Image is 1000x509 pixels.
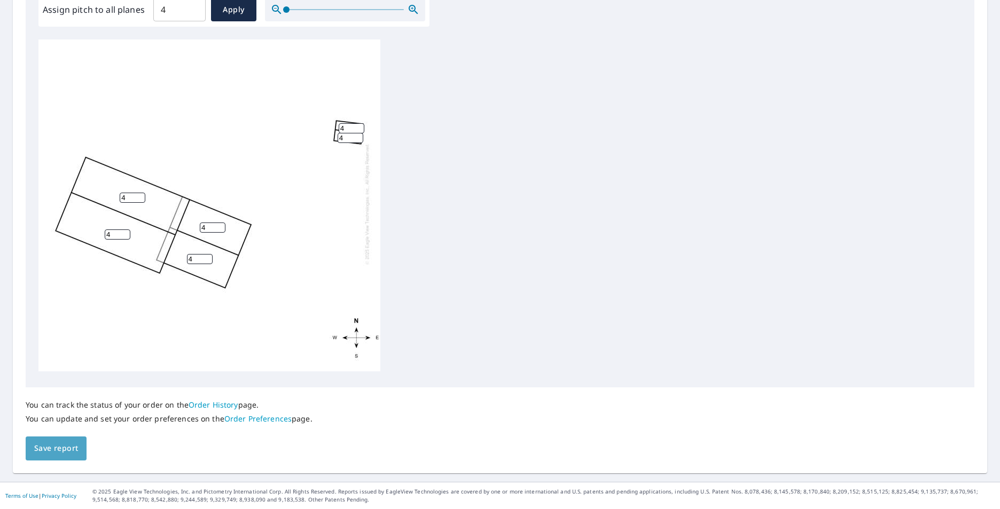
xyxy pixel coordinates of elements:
[34,442,78,455] span: Save report
[5,492,76,499] p: |
[26,436,87,460] button: Save report
[189,400,238,410] a: Order History
[224,413,292,424] a: Order Preferences
[220,3,248,17] span: Apply
[26,400,312,410] p: You can track the status of your order on the page.
[43,3,145,16] label: Assign pitch to all planes
[26,414,312,424] p: You can update and set your order preferences on the page.
[5,492,38,499] a: Terms of Use
[42,492,76,499] a: Privacy Policy
[92,488,995,504] p: © 2025 Eagle View Technologies, Inc. and Pictometry International Corp. All Rights Reserved. Repo...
